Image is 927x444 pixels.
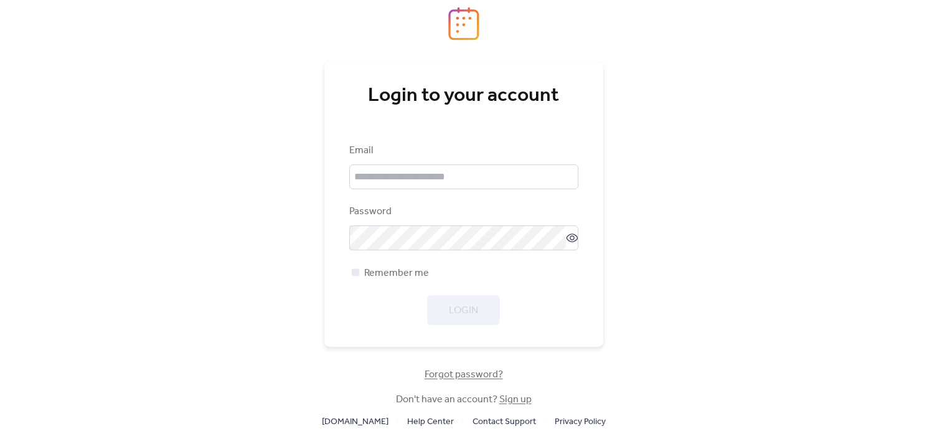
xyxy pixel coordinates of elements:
span: Contact Support [473,415,536,430]
a: Help Center [407,413,454,429]
a: [DOMAIN_NAME] [322,413,388,429]
span: Help Center [407,415,454,430]
a: Contact Support [473,413,536,429]
a: Sign up [499,390,532,409]
a: Forgot password? [425,371,503,378]
span: Forgot password? [425,367,503,382]
span: Remember me [364,266,429,281]
img: logo [448,7,479,40]
div: Email [349,143,576,158]
div: Login to your account [349,83,578,108]
a: Privacy Policy [555,413,606,429]
div: Password [349,204,576,219]
span: Don't have an account? [396,392,532,407]
span: [DOMAIN_NAME] [322,415,388,430]
span: Privacy Policy [555,415,606,430]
